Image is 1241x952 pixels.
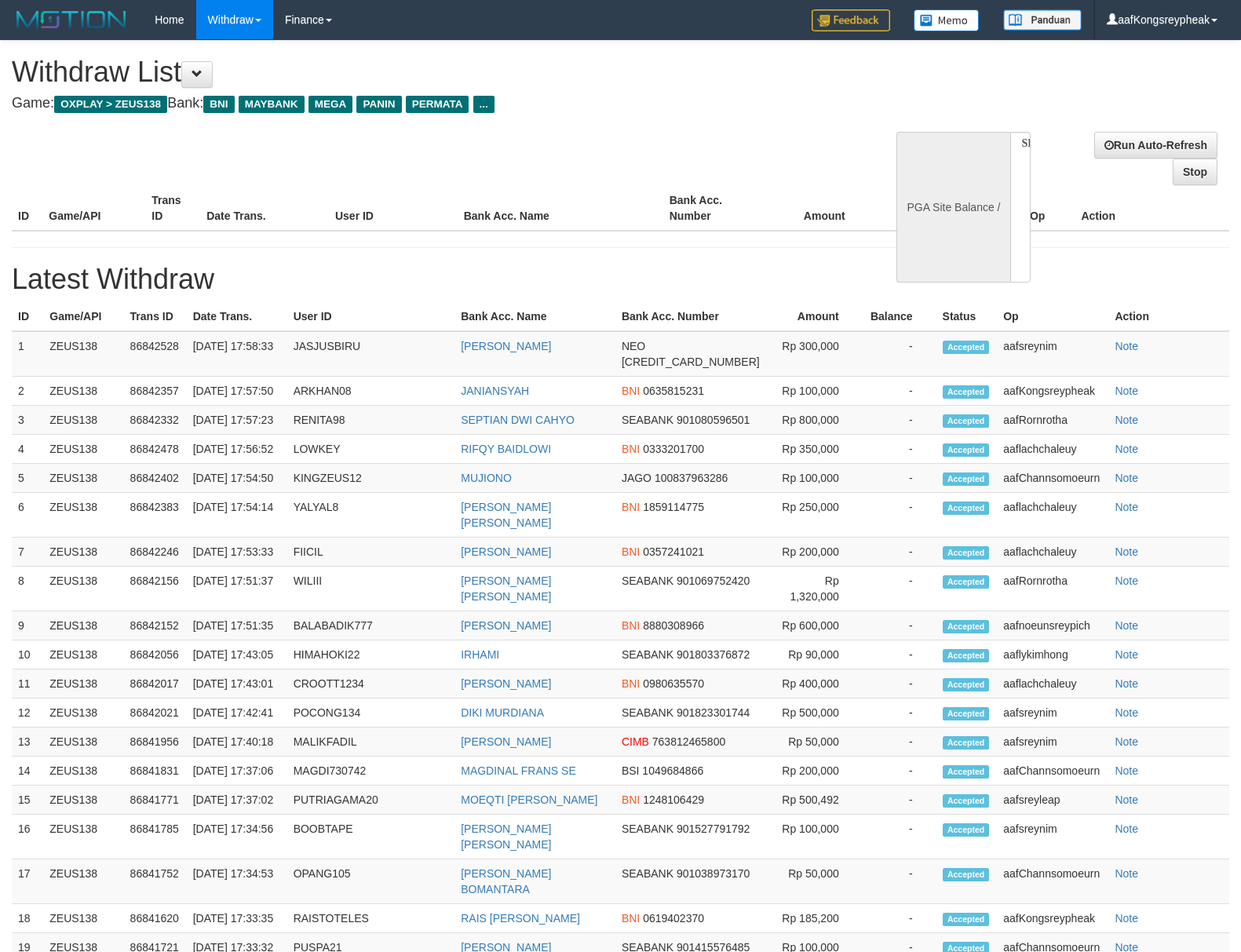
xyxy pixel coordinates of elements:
span: 8880308966 [643,619,704,632]
span: Accepted [943,546,990,560]
td: 86842383 [124,493,187,538]
a: Note [1115,912,1138,925]
span: 901527791792 [677,823,750,835]
td: BALABADIK777 [287,611,455,640]
td: ZEUS138 [43,493,123,538]
td: 8 [12,567,43,611]
span: Accepted [943,678,990,691]
td: 86842156 [124,567,187,611]
td: Rp 600,000 [769,611,863,640]
td: - [863,904,936,933]
td: 86842332 [124,406,187,435]
a: Note [1115,706,1138,719]
td: ZEUS138 [43,786,123,815]
a: Note [1115,648,1138,661]
td: PUTRIAGAMA20 [287,786,455,815]
a: [PERSON_NAME] [461,735,551,748]
td: Rp 185,200 [769,904,863,933]
a: MOEQTI [PERSON_NAME] [461,793,597,806]
td: BOOBTAPE [287,815,455,859]
span: MEGA [308,96,353,113]
a: Note [1115,443,1138,455]
span: BSI [622,764,640,777]
td: Rp 350,000 [769,435,863,464]
td: ZEUS138 [43,377,123,406]
td: ZEUS138 [43,435,123,464]
td: [DATE] 17:40:18 [187,728,287,757]
td: aafsreyleap [997,786,1108,815]
td: 6 [12,493,43,538]
a: Note [1115,867,1138,880]
span: Accepted [943,472,990,486]
td: 86842021 [124,698,187,728]
span: Accepted [943,765,990,779]
td: [DATE] 17:57:50 [187,377,287,406]
td: [DATE] 17:53:33 [187,538,287,567]
td: Rp 300,000 [769,331,863,377]
span: 901038973170 [677,867,750,880]
td: YALYAL8 [287,493,455,538]
span: BNI [203,96,234,113]
span: PANIN [356,96,401,113]
td: aafsreynim [997,728,1108,757]
td: 86841752 [124,859,187,904]
td: 18 [12,904,43,933]
td: 86842152 [124,611,187,640]
a: IRHAMI [461,648,499,661]
td: aafChannsomoeurn [997,464,1108,493]
td: 86841831 [124,757,187,786]
td: [DATE] 17:37:02 [187,786,287,815]
a: [PERSON_NAME] [461,340,551,352]
td: 86842402 [124,464,187,493]
span: MAYBANK [239,96,305,113]
td: 86841956 [124,728,187,757]
span: PERMATA [406,96,469,113]
h1: Latest Withdraw [12,264,1229,295]
td: [DATE] 17:34:56 [187,815,287,859]
th: User ID [329,186,458,231]
td: - [863,786,936,815]
td: 86842357 [124,377,187,406]
td: [DATE] 17:33:35 [187,904,287,933]
td: 17 [12,859,43,904]
a: Note [1115,735,1138,748]
span: JAGO [622,472,652,484]
td: - [863,728,936,757]
span: BNI [622,385,640,397]
td: ZEUS138 [43,331,123,377]
td: ZEUS138 [43,757,123,786]
td: Rp 50,000 [769,728,863,757]
th: Trans ID [124,302,187,331]
td: aafnoeunsreypich [997,611,1108,640]
span: Accepted [943,443,990,457]
td: - [863,757,936,786]
th: Balance [863,302,936,331]
span: NEO [622,340,645,352]
td: RENITA98 [287,406,455,435]
th: Bank Acc. Name [454,302,615,331]
a: Note [1115,472,1138,484]
td: ZEUS138 [43,859,123,904]
img: Button%20Memo.svg [914,9,980,31]
td: [DATE] 17:54:50 [187,464,287,493]
td: 86842478 [124,435,187,464]
td: aafChannsomoeurn [997,757,1108,786]
td: 86841771 [124,786,187,815]
a: RIFQY BAIDLOWI [461,443,551,455]
span: 901069752420 [677,574,750,587]
a: Note [1115,793,1138,806]
td: aaflykimhong [997,640,1108,669]
td: Rp 500,000 [769,698,863,728]
span: Accepted [943,794,990,808]
td: Rp 250,000 [769,493,863,538]
a: [PERSON_NAME] [461,619,551,632]
th: ID [12,186,42,231]
td: LOWKEY [287,435,455,464]
td: ZEUS138 [43,669,123,698]
span: Accepted [943,868,990,881]
td: [DATE] 17:42:41 [187,698,287,728]
span: 0635815231 [643,385,704,397]
span: BNI [622,545,640,558]
a: Stop [1173,159,1217,185]
span: 0619402370 [643,912,704,925]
